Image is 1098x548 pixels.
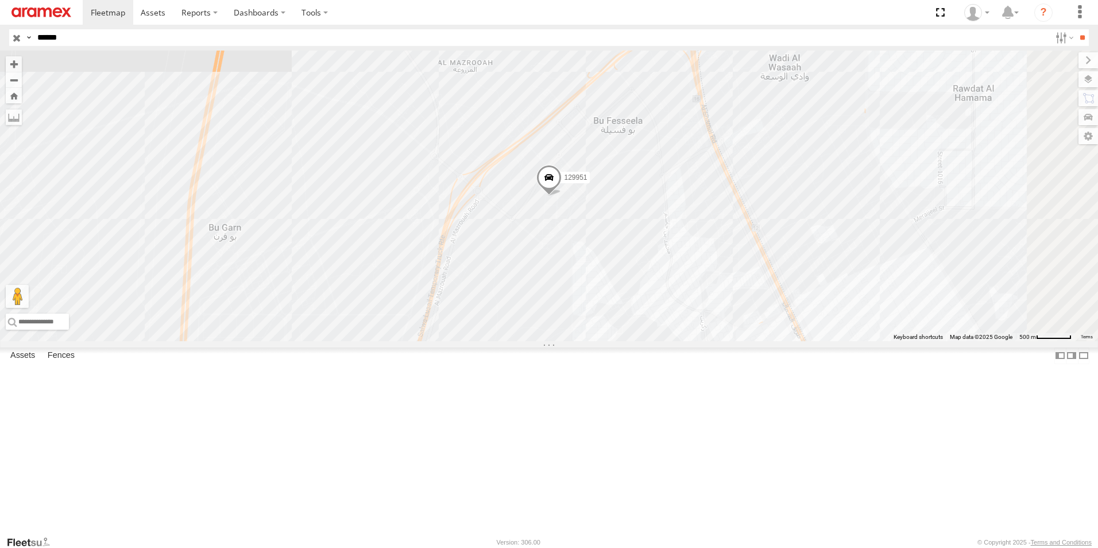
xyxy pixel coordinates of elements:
[497,539,540,546] div: Version: 306.00
[950,334,1012,340] span: Map data ©2025 Google
[1034,3,1053,22] i: ?
[6,88,22,103] button: Zoom Home
[5,348,41,364] label: Assets
[6,56,22,72] button: Zoom in
[6,285,29,308] button: Drag Pegman onto the map to open Street View
[1066,348,1077,364] label: Dock Summary Table to the Right
[1031,539,1092,546] a: Terms and Conditions
[1019,334,1036,340] span: 500 m
[6,109,22,125] label: Measure
[6,72,22,88] button: Zoom out
[42,348,80,364] label: Fences
[1051,29,1076,46] label: Search Filter Options
[1078,348,1089,364] label: Hide Summary Table
[977,539,1092,546] div: © Copyright 2025 -
[24,29,33,46] label: Search Query
[1054,348,1066,364] label: Dock Summary Table to the Left
[1081,335,1093,339] a: Terms (opens in new tab)
[6,537,59,548] a: Visit our Website
[11,7,71,17] img: aramex-logo.svg
[894,333,943,341] button: Keyboard shortcuts
[1016,333,1075,341] button: Map Scale: 500 m per 58 pixels
[960,4,993,21] div: Mohammed Fahim
[1078,128,1098,144] label: Map Settings
[564,174,587,182] span: 129951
